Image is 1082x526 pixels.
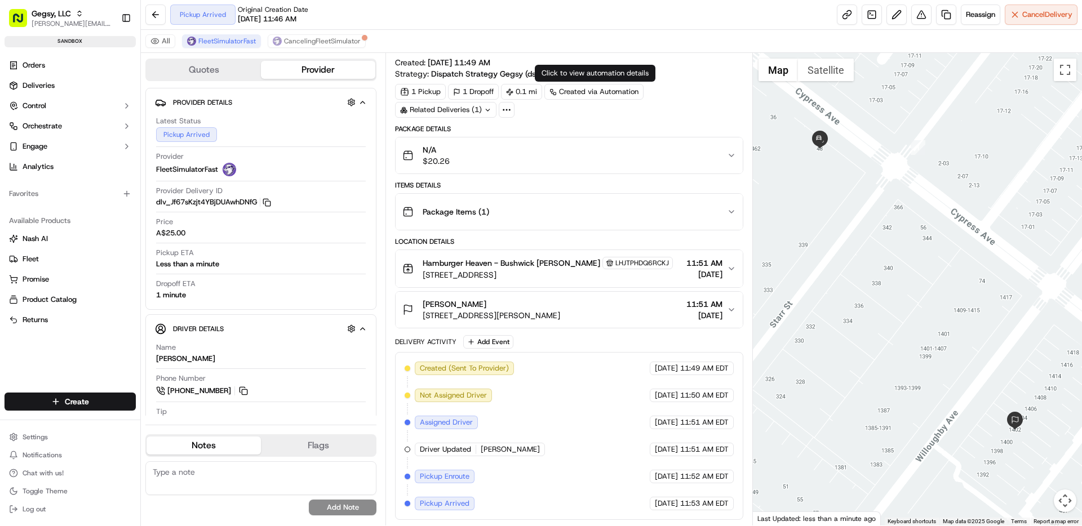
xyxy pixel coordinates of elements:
[535,65,655,82] div: Click to view automation details
[23,60,45,70] span: Orders
[65,396,89,407] span: Create
[1054,59,1076,81] button: Toggle fullscreen view
[156,407,167,417] span: Tip
[680,471,729,482] span: 11:52 AM EDT
[223,163,236,176] img: FleetSimulator.png
[7,159,91,179] a: 📗Knowledge Base
[11,11,34,34] img: Nash
[5,270,136,288] button: Promise
[396,292,742,328] button: [PERSON_NAME][STREET_ADDRESS][PERSON_NAME]11:51 AM[DATE]
[23,101,46,111] span: Control
[1011,518,1027,524] a: Terms (opens in new tab)
[23,162,54,172] span: Analytics
[23,254,39,264] span: Fleet
[1005,5,1077,25] button: CancelDelivery
[156,290,186,300] div: 1 minute
[615,258,669,268] span: LHJTPHDQ6RCKJ
[23,433,48,442] span: Settings
[888,518,936,525] button: Keyboard shortcuts
[680,444,729,454] span: 11:51 AM EDT
[261,436,375,454] button: Flags
[756,511,793,525] a: Open this area in Google Maps (opens a new window)
[5,117,136,135] button: Orchestrate
[1054,489,1076,512] button: Map camera controls
[395,102,496,118] div: Related Deliveries (1)
[38,108,185,119] div: Start new chat
[428,57,490,68] span: [DATE] 11:49 AM
[23,121,62,131] span: Orchestrate
[943,518,1004,524] span: Map data ©2025 Google
[273,37,282,46] img: FleetSimulator.png
[395,57,490,68] span: Created:
[431,68,583,79] a: Dispatch Strategy Gegsy (dss_3AT6tR)
[395,237,743,246] div: Location Details
[655,390,678,400] span: [DATE]
[5,77,136,95] a: Deliveries
[156,217,173,227] span: Price
[5,483,136,499] button: Toggle Theme
[680,417,729,427] span: 11:51 AM EDT
[95,164,104,173] div: 💻
[961,5,1000,25] button: Reassign
[9,295,131,305] a: Product Catalog
[423,310,560,321] span: [STREET_ADDRESS][PERSON_NAME]
[9,274,131,284] a: Promise
[5,185,136,203] div: Favorites
[420,390,487,400] span: Not Assigned Driver
[23,505,46,514] span: Log out
[156,354,215,364] div: [PERSON_NAME]
[5,291,136,309] button: Product Catalog
[798,59,854,81] button: Show satellite imagery
[420,417,473,427] span: Assigned Driver
[395,124,743,133] div: Package Details
[187,37,196,46] img: FleetSimulator.png
[423,155,450,167] span: $20.26
[396,137,742,173] button: N/A$20.26
[396,194,742,230] button: Package Items (1)
[182,34,261,48] button: FleetSimulatorFast
[173,98,232,107] span: Provider Details
[147,436,261,454] button: Notes
[686,257,722,269] span: 11:51 AM
[155,93,367,112] button: Provider Details
[1034,518,1079,524] a: Report a map error
[11,164,20,173] div: 📗
[156,259,219,269] div: Less than a minute
[79,190,136,199] a: Powered byPylon
[911,140,925,155] div: 1
[32,8,71,19] button: Gegsy, LLC
[23,315,48,325] span: Returns
[420,471,469,482] span: Pickup Enroute
[198,37,256,46] span: FleetSimulatorFast
[32,19,112,28] button: [PERSON_NAME][EMAIL_ADDRESS][DOMAIN_NAME]
[680,498,729,509] span: 11:53 AM EDT
[966,10,995,20] span: Reassign
[5,230,136,248] button: Nash AI
[284,37,361,46] span: CancelingFleetSimulator
[5,465,136,481] button: Chat with us!
[395,181,743,190] div: Items Details
[686,310,722,321] span: [DATE]
[5,36,136,47] div: sandbox
[481,444,540,454] span: [PERSON_NAME]
[423,257,600,269] span: Hamburger Heaven - Bushwick [PERSON_NAME]
[11,108,32,128] img: 1736555255976-a54dd68f-1ca7-489b-9aae-adbdc363a1c4
[156,228,185,238] span: A$25.00
[107,163,181,175] span: API Documentation
[9,234,131,244] a: Nash AI
[686,298,722,310] span: 11:51 AM
[5,447,136,463] button: Notifications
[147,61,261,79] button: Quotes
[9,315,131,325] a: Returns
[9,254,131,264] a: Fleet
[395,337,456,346] div: Delivery Activity
[756,511,793,525] img: Google
[268,34,366,48] button: CancelingFleetSimulator
[5,501,136,517] button: Log out
[23,295,77,305] span: Product Catalog
[5,5,117,32] button: Gegsy, LLC[PERSON_NAME][EMAIL_ADDRESS][DOMAIN_NAME]
[238,5,308,14] span: Original Creation Date
[423,269,673,280] span: [STREET_ADDRESS]
[5,250,136,268] button: Fleet
[1022,10,1072,20] span: Cancel Delivery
